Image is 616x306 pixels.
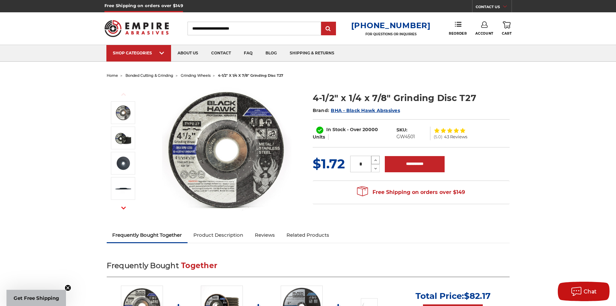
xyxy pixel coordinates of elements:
[116,201,131,215] button: Next
[115,105,131,121] img: BHA grinding wheels for 4.5 inch angle grinder
[107,228,188,242] a: Frequently Bought Together
[351,32,431,36] p: FOR QUESTIONS OR INQUIRIES
[107,261,179,270] span: Frequently Bought
[502,31,512,36] span: Cart
[125,73,173,78] a: bonded cutting & grinding
[237,45,259,62] a: faq
[14,295,59,301] span: Get Free Shipping
[115,155,131,171] img: back of grinding disk
[162,85,291,214] img: BHA grinding wheels for 4.5 inch angle grinder
[584,289,597,295] span: Chat
[464,291,491,301] span: $82.17
[181,73,211,78] a: grinding wheels
[357,186,465,199] span: Free Shipping on orders over $149
[259,45,283,62] a: blog
[322,22,335,35] input: Submit
[115,130,131,146] img: 4-1/2" x 1/4" grinding discs
[218,73,283,78] span: 4-1/2" x 1/4 x 7/8" grinding disc t27
[502,21,512,36] a: Cart
[171,45,205,62] a: about us
[351,21,431,30] a: [PHONE_NUMBER]
[362,127,378,132] span: 20000
[396,133,415,140] dd: GW4501
[475,31,493,36] span: Account
[444,135,467,139] span: 43 Reviews
[416,291,491,301] p: Total Price:
[396,127,407,133] dt: SKU:
[449,21,467,35] a: Reorder
[104,16,169,41] img: Empire Abrasives
[188,228,249,242] a: Product Description
[313,92,510,104] h1: 4-1/2" x 1/4 x 7/8" Grinding Disc T27
[6,290,66,306] div: Get Free ShippingClose teaser
[313,156,345,172] span: $1.72
[558,282,610,301] button: Chat
[205,45,237,62] a: contact
[65,285,71,291] button: Close teaser
[107,73,118,78] a: home
[116,87,131,101] button: Previous
[113,51,165,55] div: SHOP CATEGORIES
[249,228,281,242] a: Reviews
[281,228,335,242] a: Related Products
[347,127,361,132] span: - Over
[434,135,442,139] span: (5.0)
[115,184,131,194] img: 1/4" thickness of BHA grinding wheels
[326,127,346,132] span: In Stock
[313,134,325,140] span: Units
[313,108,330,113] span: Brand:
[181,261,217,270] span: Together
[283,45,341,62] a: shipping & returns
[476,3,512,12] a: CONTACT US
[449,31,467,36] span: Reorder
[331,108,400,113] a: BHA - Black Hawk Abrasives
